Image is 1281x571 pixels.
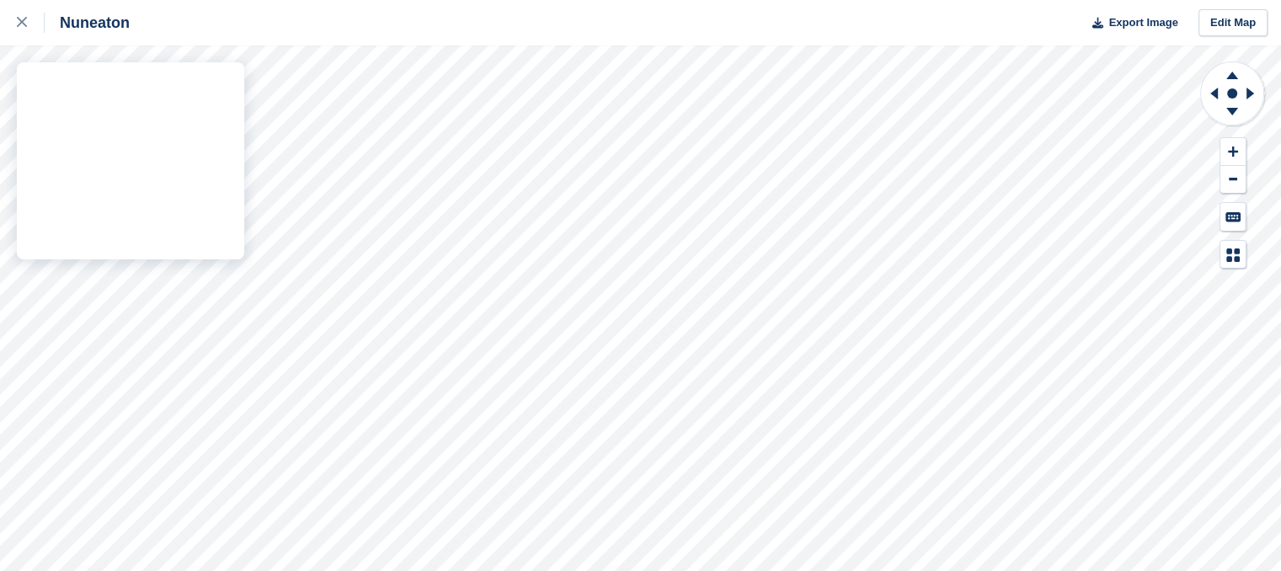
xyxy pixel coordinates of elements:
div: Nuneaton [45,13,130,33]
a: Edit Map [1198,9,1268,37]
button: Zoom In [1220,138,1246,166]
span: Export Image [1108,14,1177,31]
button: Zoom Out [1220,166,1246,194]
button: Keyboard Shortcuts [1220,203,1246,231]
button: Export Image [1082,9,1178,37]
button: Map Legend [1220,241,1246,269]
